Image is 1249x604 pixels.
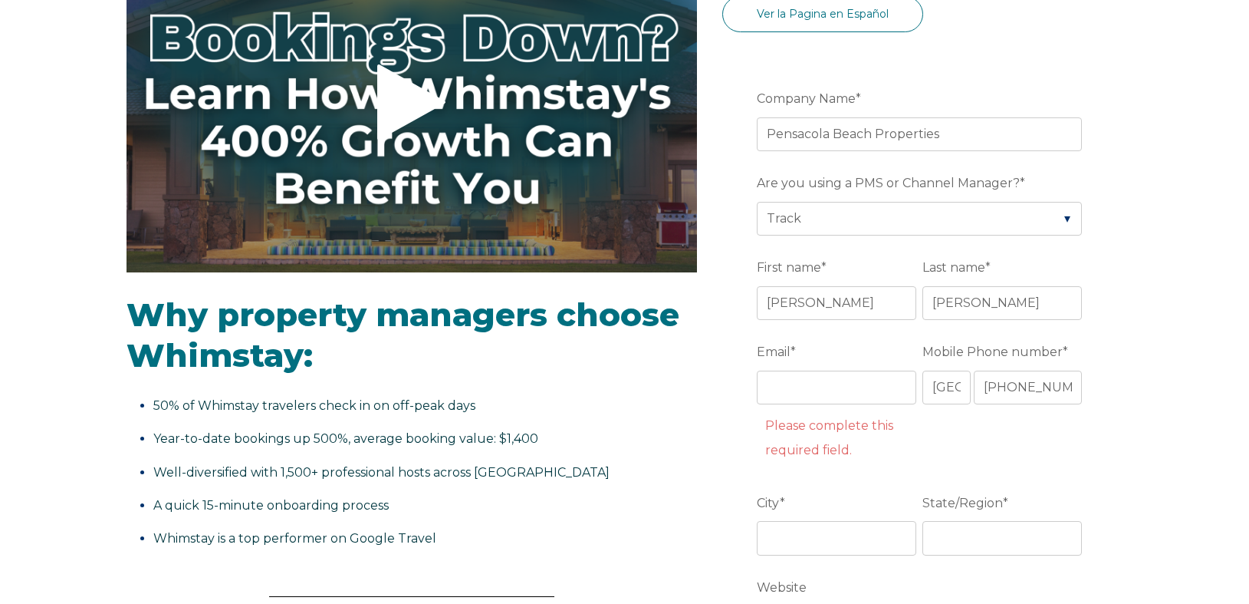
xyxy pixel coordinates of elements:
[922,256,985,279] span: Last name
[765,418,893,457] label: Please complete this required field.
[153,531,436,546] span: Whimstay is a top performer on Google Travel
[757,87,856,111] span: Company Name
[153,465,610,480] span: Well-diversified with 1,500+ professional hosts across [GEOGRAPHIC_DATA]
[127,295,679,375] span: Why property managers choose Whimstay:
[153,398,475,413] span: 50% of Whimstay travelers check in on off-peak days
[922,340,1063,364] span: Mobile Phone number
[757,576,807,599] span: Website
[153,498,389,513] span: A quick 15-minute onboarding process
[757,171,1020,195] span: Are you using a PMS or Channel Manager?
[153,431,538,446] span: Year-to-date bookings up 500%, average booking value: $1,400
[757,340,790,364] span: Email
[757,256,821,279] span: First name
[757,491,780,515] span: City
[922,491,1003,515] span: State/Region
